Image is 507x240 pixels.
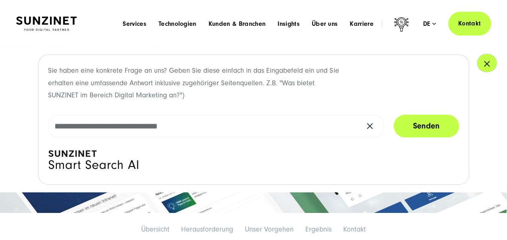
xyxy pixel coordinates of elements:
[181,225,233,234] a: Herausforderung
[159,20,196,28] a: Technologien
[141,225,169,234] a: Übersicht
[448,12,491,36] a: Kontakt
[350,20,373,28] a: Karriere
[209,20,265,28] a: Kunden & Branchen
[16,17,77,31] img: SUNZINET Full Service Digital Agentur
[312,20,338,28] a: Über uns
[48,65,340,102] p: Sie haben eine konkrete Frage an uns? Geben Sie diese einfach in das Eingabefeld ein und Sie erha...
[277,20,300,28] a: Insights
[245,225,294,234] a: Unser Vorgehen
[343,225,366,234] a: Kontakt
[423,20,436,28] div: de
[123,20,146,28] a: Services
[394,115,459,137] button: Senden
[305,225,332,234] a: Ergebnis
